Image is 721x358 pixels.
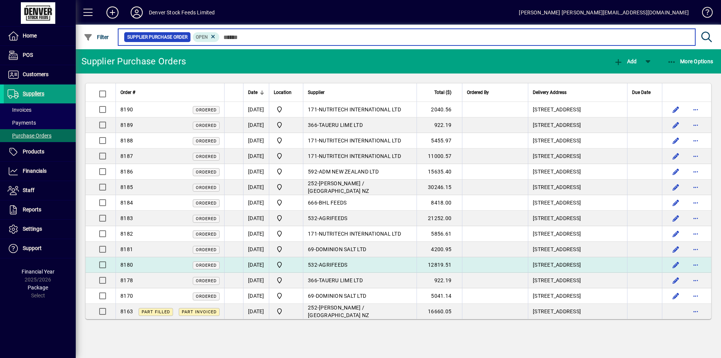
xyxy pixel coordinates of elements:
[417,195,462,211] td: 8418.00
[303,133,417,149] td: -
[243,273,269,288] td: [DATE]
[319,169,379,175] span: ADM NEW ZEALAND LTD
[23,168,47,174] span: Financials
[319,200,346,206] span: BHL FEEDS
[690,134,702,147] button: More options
[528,211,627,226] td: [STREET_ADDRESS]
[670,290,682,302] button: Edit
[308,180,369,194] span: [PERSON_NAME] / [GEOGRAPHIC_DATA] NZ
[100,6,125,19] button: Add
[319,215,347,221] span: AGRIFEEDS
[120,293,133,299] span: 8170
[120,88,135,97] span: Order #
[196,247,217,252] span: Ordered
[274,276,298,285] span: DENVER STOCKFEEDS LTD
[417,180,462,195] td: 30246.15
[243,242,269,257] td: [DATE]
[248,88,257,97] span: Date
[142,310,170,314] span: Part Filled
[274,214,298,223] span: DENVER STOCKFEEDS LTD
[182,310,217,314] span: Part Invoiced
[308,305,369,318] span: [PERSON_NAME] / [GEOGRAPHIC_DATA] NZ
[670,228,682,240] button: Edit
[303,242,417,257] td: -
[665,55,715,68] button: More Options
[308,122,317,128] span: 366
[274,260,298,269] span: DENVER STOCKFEEDS LTD
[319,231,401,237] span: NUTRITECH INTERNATIONAL LTD
[4,181,76,200] a: Staff
[120,88,220,97] div: Order #
[4,142,76,161] a: Products
[8,133,51,139] span: Purchase Orders
[120,246,133,252] span: 8181
[8,120,36,126] span: Payments
[196,216,217,221] span: Ordered
[23,71,48,77] span: Customers
[243,304,269,319] td: [DATE]
[22,269,55,275] span: Financial Year
[82,30,111,44] button: Filter
[319,262,347,268] span: AGRIFEEDS
[690,166,702,178] button: More options
[528,195,627,211] td: [STREET_ADDRESS]
[308,215,317,221] span: 532
[696,2,712,26] a: Knowledge Base
[308,293,314,299] span: 69
[303,226,417,242] td: -
[84,34,109,40] span: Filter
[316,246,366,252] span: DOMINION SALT LTD
[4,220,76,239] a: Settings
[303,288,417,304] td: -
[308,138,317,144] span: 171
[308,262,317,268] span: 532
[417,133,462,149] td: 5455.97
[120,262,133,268] span: 8180
[243,257,269,273] td: [DATE]
[417,288,462,304] td: 5041.14
[303,180,417,195] td: -
[120,153,133,159] span: 8187
[319,138,401,144] span: NUTRITECH INTERNATIONAL LTD
[196,139,217,144] span: Ordered
[274,198,298,207] span: DENVER STOCKFEEDS LTD
[528,257,627,273] td: [STREET_ADDRESS]
[120,215,133,221] span: 8183
[614,58,637,64] span: Add
[528,117,627,133] td: [STREET_ADDRESS]
[690,181,702,193] button: More options
[308,246,314,252] span: 69
[243,195,269,211] td: [DATE]
[274,136,298,145] span: DENVER STOCKFEEDS LTD
[120,106,133,113] span: 8190
[196,34,208,40] span: Open
[308,169,317,175] span: 592
[308,153,317,159] span: 171
[670,212,682,224] button: Edit
[303,257,417,273] td: -
[308,305,317,311] span: 252
[196,263,217,268] span: Ordered
[533,88,566,97] span: Delivery Address
[417,273,462,288] td: 922.19
[243,149,269,164] td: [DATE]
[690,212,702,224] button: More options
[670,197,682,209] button: Edit
[308,231,317,237] span: 171
[667,58,713,64] span: More Options
[193,32,220,42] mat-chip: Completion Status: Open
[274,105,298,114] span: DENVER STOCKFEEDS LTD
[670,274,682,286] button: Edit
[243,226,269,242] td: [DATE]
[4,129,76,142] a: Purchase Orders
[243,102,269,117] td: [DATE]
[316,293,366,299] span: DOMINION SALT LTD
[4,65,76,84] a: Customers
[4,200,76,219] a: Reports
[670,134,682,147] button: Edit
[528,242,627,257] td: [STREET_ADDRESS]
[120,184,133,190] span: 8185
[528,226,627,242] td: [STREET_ADDRESS]
[23,91,44,97] span: Suppliers
[196,154,217,159] span: Ordered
